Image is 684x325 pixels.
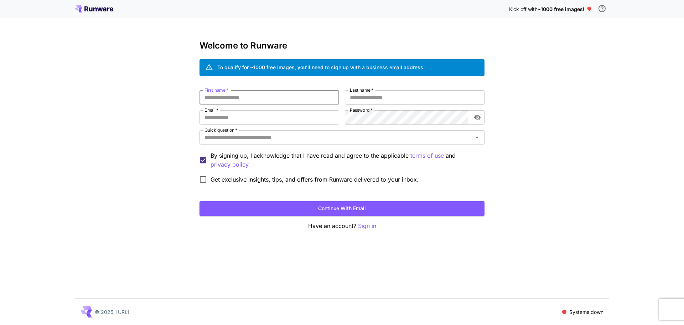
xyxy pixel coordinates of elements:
button: Open [472,132,482,142]
span: ~1000 free images! 🎈 [538,6,592,12]
label: Password [350,107,373,113]
label: First name [204,87,228,93]
button: toggle password visibility [471,111,484,124]
p: terms of use [410,151,444,160]
p: By signing up, I acknowledge that I have read and agree to the applicable and [211,151,479,169]
label: Quick question [204,127,237,133]
p: Have an account? [199,222,484,230]
button: By signing up, I acknowledge that I have read and agree to the applicable terms of use and [211,160,250,169]
label: Last name [350,87,373,93]
label: Email [204,107,218,113]
p: Systems down [569,308,603,316]
div: To qualify for ~1000 free images, you’ll need to sign up with a business email address. [217,64,425,71]
span: Kick off with [509,6,538,12]
button: Sign in [358,222,376,230]
button: Continue with email [199,201,484,216]
h3: Welcome to Runware [199,41,484,51]
button: In order to qualify for free credit, you need to sign up with a business email address and click ... [595,1,609,16]
p: privacy policy. [211,160,250,169]
p: © 2025, [URL] [95,308,129,316]
span: Get exclusive insights, tips, and offers from Runware delivered to your inbox. [211,175,419,184]
button: By signing up, I acknowledge that I have read and agree to the applicable and privacy policy. [410,151,444,160]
